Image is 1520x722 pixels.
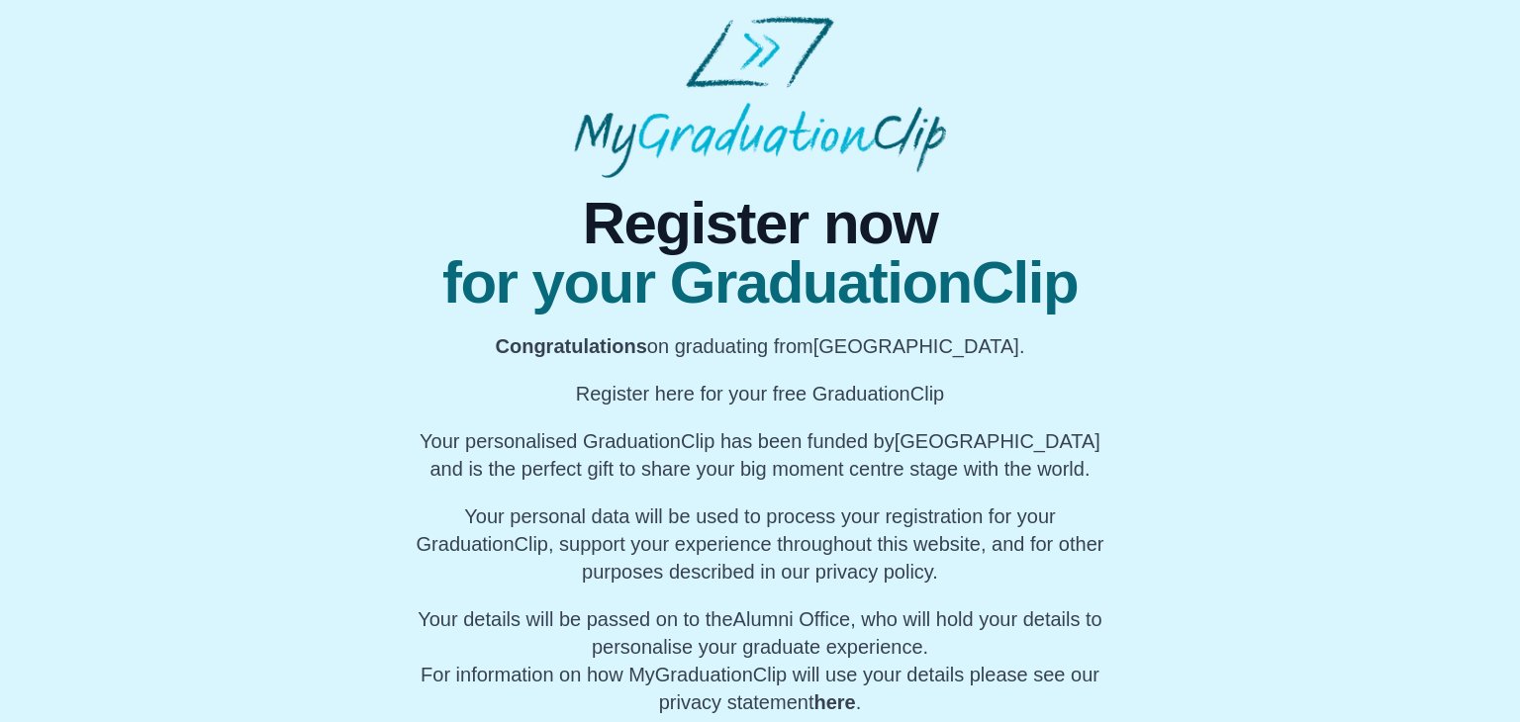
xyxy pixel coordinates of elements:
[404,332,1116,360] p: on graduating from [GEOGRAPHIC_DATA].
[418,608,1102,713] span: For information on how MyGraduationClip will use your details please see our privacy statement .
[496,335,647,357] b: Congratulations
[404,427,1116,483] p: Your personalised GraduationClip has been funded by [GEOGRAPHIC_DATA] and is the perfect gift to ...
[813,691,855,713] a: here
[404,502,1116,586] p: Your personal data will be used to process your registration for your GraduationClip, support you...
[404,253,1116,313] span: for your GraduationClip
[733,608,851,630] span: Alumni Office
[404,194,1116,253] span: Register now
[418,608,1102,658] span: Your details will be passed on to the , who will hold your details to personalise your graduate e...
[404,380,1116,407] p: Register here for your free GraduationClip
[574,16,946,178] img: MyGraduationClip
